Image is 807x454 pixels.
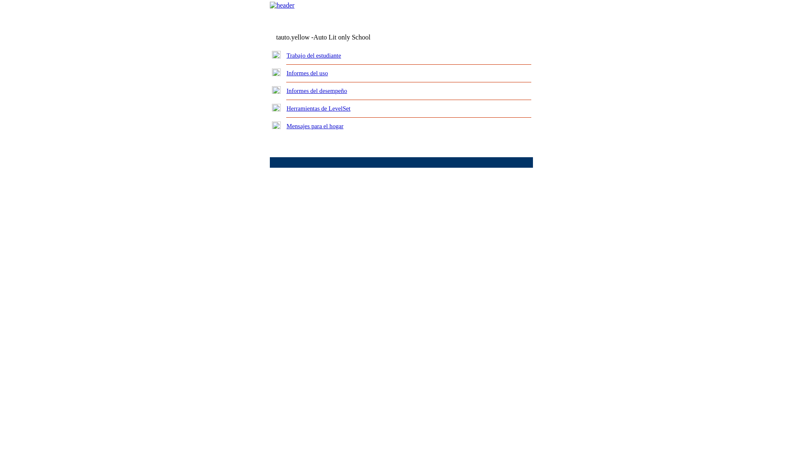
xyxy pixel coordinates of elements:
[276,34,431,41] td: tauto.yellow -
[270,2,295,9] img: header
[287,87,347,94] a: Informes del desempeño
[272,121,281,129] img: plus.gif
[272,86,281,94] img: plus.gif
[272,69,281,76] img: plus.gif
[314,34,371,41] nobr: Auto Lit only School
[287,105,351,112] a: Herramientas de LevelSet
[272,51,281,58] img: plus.gif
[287,52,341,59] a: Trabajo del estudiante
[287,70,328,77] a: Informes del uso
[287,123,344,129] a: Mensajes para el hogar
[272,104,281,111] img: plus.gif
